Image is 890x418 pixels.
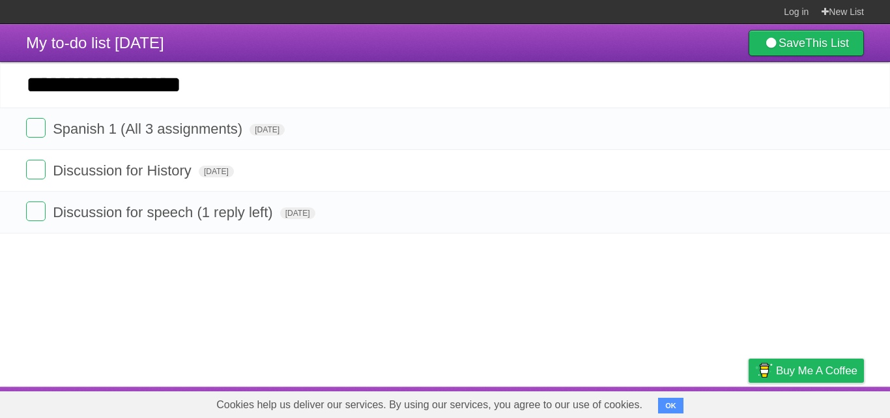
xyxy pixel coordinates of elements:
span: [DATE] [280,207,315,219]
b: This List [805,37,849,50]
label: Done [26,160,46,179]
a: Developers [618,390,671,415]
span: My to-do list [DATE] [26,34,164,52]
a: SaveThis List [749,30,864,56]
button: OK [658,398,683,413]
span: Spanish 1 (All 3 assignments) [53,121,246,137]
span: Buy me a coffee [776,359,857,382]
a: Terms [687,390,716,415]
label: Done [26,118,46,138]
a: Suggest a feature [782,390,864,415]
a: Buy me a coffee [749,359,864,383]
img: Buy me a coffee [755,359,773,381]
span: [DATE] [199,166,234,177]
a: Privacy [732,390,766,415]
a: About [575,390,603,415]
span: Discussion for History [53,162,195,179]
span: Cookies help us deliver our services. By using our services, you agree to our use of cookies. [203,392,655,418]
span: [DATE] [250,124,285,136]
label: Done [26,202,46,221]
span: Discussion for speech (1 reply left) [53,204,276,220]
